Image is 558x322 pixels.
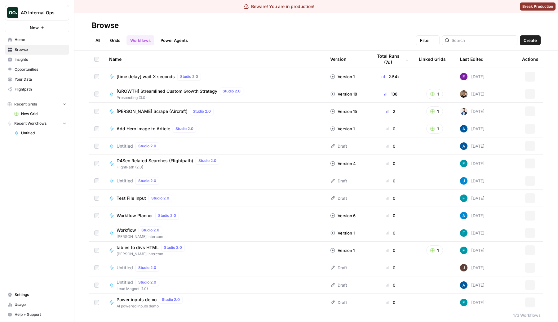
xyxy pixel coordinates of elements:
[426,89,443,99] button: 1
[117,303,185,309] span: AI powered inputs demo
[5,55,69,65] a: Insights
[330,74,355,80] div: Version 1
[117,297,157,303] span: Power inputs demo
[117,212,153,219] span: Workflow Planner
[180,74,198,79] span: Studio 2.0
[5,5,69,20] button: Workspace: AO Internal Ops
[15,47,66,52] span: Browse
[7,7,18,18] img: AO Internal Ops Logo
[109,226,320,239] a: WorkflowStudio 2.0[PERSON_NAME] intercom
[117,88,217,94] span: [GROWTH] Streamlined Custom Growth Strategy
[460,90,467,98] img: 36rz0nf6lyfqsoxlb67712aiq2cf
[193,109,211,114] span: Studio 2.0
[420,37,430,43] span: Filter
[330,265,347,271] div: Draft
[117,164,222,170] span: FlightPath (2.0)
[372,91,409,97] div: 138
[372,51,409,68] div: Total Runs (7d)
[426,245,443,255] button: 1
[330,126,355,132] div: Version 1
[330,143,347,149] div: Draft
[460,281,485,289] div: [DATE]
[522,51,538,68] div: Actions
[109,244,320,257] a: tables to divs HTMLStudio 2.0[PERSON_NAME] intercom
[330,51,347,68] div: Version
[117,178,133,184] span: Untitled
[109,264,320,271] a: UntitledStudio 2.0
[330,91,357,97] div: Version 18
[524,37,537,43] span: Create
[109,87,320,101] a: [GROWTH] Streamlined Custom Growth StrategyStudio 2.0Prospecting (3.0)
[460,51,484,68] div: Last Edited
[117,227,136,233] span: Workflow
[109,142,320,150] a: UntitledStudio 2.0
[117,108,188,114] span: [PERSON_NAME] Scrape (Aircraft)
[452,37,515,43] input: Search
[30,25,39,31] span: New
[330,282,347,288] div: Draft
[426,124,443,134] button: 1
[5,310,69,320] button: Help + Support
[164,245,182,250] span: Studio 2.0
[330,247,355,253] div: Version 1
[460,142,485,150] div: [DATE]
[460,264,485,271] div: [DATE]
[372,160,409,167] div: 0
[223,88,241,94] span: Studio 2.0
[460,160,467,167] img: 3qwd99qm5jrkms79koxglshcff0m
[117,95,246,101] span: Prospecting (3.0)
[117,279,133,285] span: Untitled
[330,212,356,219] div: Version 6
[117,244,159,251] span: tables to divs HTML
[109,157,320,170] a: D4Seo Related Searches (Flightpath)Studio 2.0FlightPath (2.0)
[92,35,104,45] a: All
[330,178,347,184] div: Draft
[460,142,467,150] img: he81ibor8lsei4p3qvg4ugbvimgp
[15,302,66,307] span: Usage
[460,229,467,237] img: 3qwd99qm5jrkms79koxglshcff0m
[522,4,553,9] span: Break Production
[372,265,409,271] div: 0
[15,87,66,92] span: Flightpath
[372,299,409,306] div: 0
[330,299,347,306] div: Draft
[460,160,485,167] div: [DATE]
[158,213,176,218] span: Studio 2.0
[372,195,409,201] div: 0
[460,212,467,219] img: o3cqybgnmipr355j8nz4zpq1mc6x
[11,128,69,138] a: Untitled
[372,126,409,132] div: 0
[109,279,320,292] a: UntitledStudio 2.0Lead Magnet (1.0)
[21,111,66,117] span: New Grid
[109,177,320,185] a: UntitledStudio 2.0
[15,57,66,62] span: Insights
[460,195,467,202] img: 3qwd99qm5jrkms79koxglshcff0m
[426,106,443,116] button: 1
[109,125,320,132] a: Add Hero Image to ArticleStudio 2.0
[520,35,541,45] button: Create
[460,247,485,254] div: [DATE]
[5,45,69,55] a: Browse
[117,251,187,257] span: [PERSON_NAME] intercom
[106,35,124,45] a: Grids
[151,195,169,201] span: Studio 2.0
[162,297,180,302] span: Studio 2.0
[460,73,485,80] div: [DATE]
[15,292,66,297] span: Settings
[117,234,165,239] span: [PERSON_NAME] intercom
[141,227,159,233] span: Studio 2.0
[372,247,409,253] div: 0
[15,312,66,317] span: Help + Support
[109,296,320,309] a: Power inputs demoStudio 2.0AI powered inputs demo
[416,35,440,45] button: Filter
[372,282,409,288] div: 0
[244,3,314,10] div: Beware! You are in production!
[157,35,192,45] a: Power Agents
[5,84,69,94] a: Flightpath
[372,212,409,219] div: 0
[117,195,146,201] span: Test File input
[330,160,356,167] div: Version 4
[460,212,485,219] div: [DATE]
[5,35,69,45] a: Home
[21,10,58,16] span: AO Internal Ops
